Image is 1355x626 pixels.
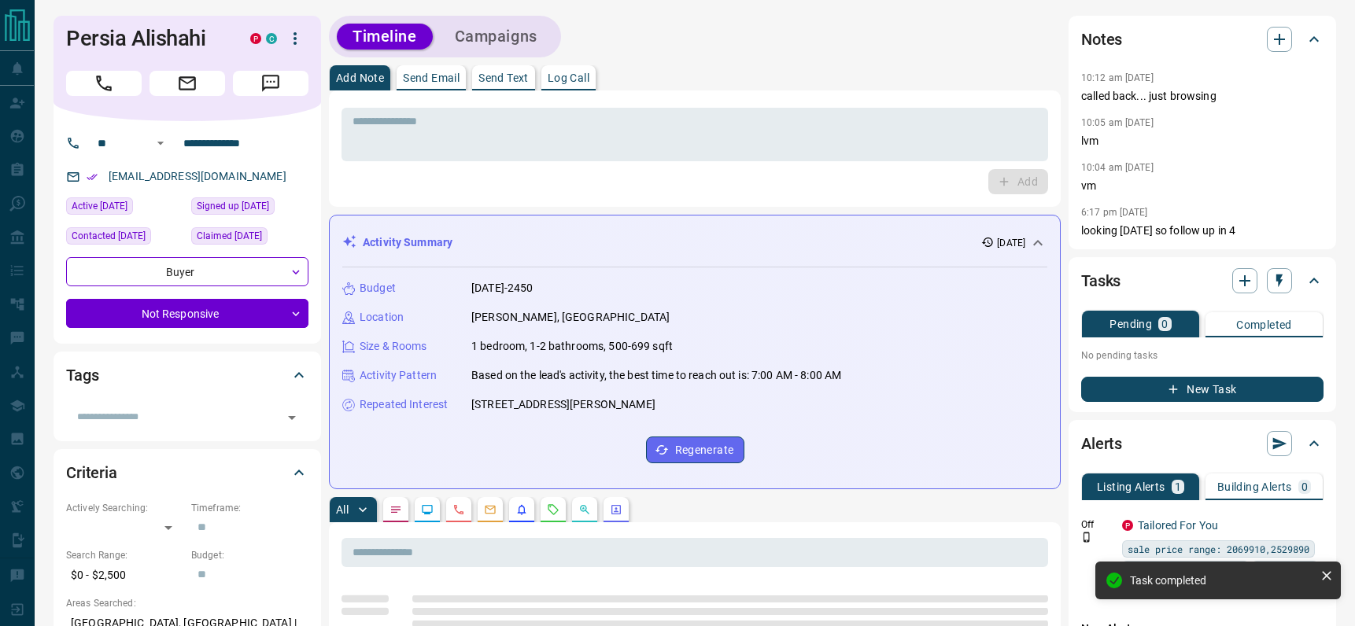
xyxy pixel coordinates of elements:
div: Activity Summary[DATE] [342,228,1047,257]
button: Open [281,407,303,429]
p: Budget [360,280,396,296]
p: Send Text [478,72,529,83]
svg: Email Verified [87,171,98,182]
p: [PERSON_NAME], [GEOGRAPHIC_DATA] [471,309,670,326]
span: Claimed [DATE] [197,228,262,244]
h1: Persia Alishahi [66,26,227,51]
a: Tailored For You [1138,519,1218,532]
span: sale price range: 2069910,2529890 [1128,541,1309,557]
p: 1 [1175,481,1181,492]
h2: Tasks [1081,268,1121,293]
p: [DATE] [997,236,1025,250]
svg: Calls [452,503,465,516]
p: $0 - $2,500 [66,562,183,588]
div: Tasks [1081,262,1324,300]
svg: Lead Browsing Activity [421,503,434,516]
svg: Requests [547,503,559,516]
p: 0 [1301,481,1308,492]
p: Location [360,309,404,326]
button: Open [151,134,170,153]
svg: Push Notification Only [1081,532,1092,543]
p: Building Alerts [1217,481,1292,492]
div: Not Responsive [66,299,308,328]
p: Send Email [403,72,460,83]
p: called back... just browsing [1081,88,1324,105]
p: Log Call [548,72,589,83]
p: Actively Searching: [66,501,183,515]
span: Message [233,71,308,96]
div: Sun Aug 17 2025 [66,197,183,219]
button: Campaigns [439,24,553,50]
p: 0 [1161,319,1168,330]
p: [DATE]-2450 [471,280,533,296]
div: Criteria [66,454,308,492]
p: All [336,504,349,515]
p: Timeframe: [191,501,308,515]
svg: Agent Actions [610,503,622,516]
span: Contacted [DATE] [72,228,146,244]
span: Signed up [DATE] [197,198,269,214]
p: Based on the lead's activity, the best time to reach out is: 7:00 AM - 8:00 AM [471,367,841,384]
h2: Criteria [66,460,117,485]
div: Mon Aug 18 2025 [66,227,183,249]
h2: Notes [1081,27,1122,52]
div: property.ca [250,33,261,44]
p: Listing Alerts [1097,481,1165,492]
p: Repeated Interest [360,396,448,413]
div: property.ca [1122,520,1133,531]
p: vm [1081,178,1324,194]
p: Pending [1109,319,1152,330]
p: 1 bedroom, 1-2 bathrooms, 500-699 sqft [471,338,673,355]
p: Areas Searched: [66,596,308,610]
button: New Task [1081,377,1324,402]
div: Buyer [66,257,308,286]
p: Off [1081,517,1113,532]
div: Wed Dec 27 2023 [191,227,308,249]
svg: Notes [390,503,402,516]
span: Call [66,71,142,96]
p: Budget: [191,548,308,562]
div: Task completed [1130,574,1314,587]
div: Tags [66,356,308,394]
p: [STREET_ADDRESS][PERSON_NAME] [471,396,655,413]
svg: Listing Alerts [515,503,528,516]
button: Timeline [337,24,433,50]
div: Notes [1081,20,1324,58]
div: Alerts [1081,425,1324,462]
h2: Tags [66,363,98,388]
div: condos.ca [266,33,277,44]
h2: Alerts [1081,431,1122,456]
p: 10:04 am [DATE] [1081,162,1154,173]
p: Search Range: [66,548,183,562]
span: Active [DATE] [72,198,127,214]
svg: Emails [484,503,497,516]
p: lvm [1081,133,1324,149]
p: Add Note [336,72,384,83]
p: Size & Rooms [360,338,427,355]
p: 10:05 am [DATE] [1081,117,1154,128]
a: [EMAIL_ADDRESS][DOMAIN_NAME] [109,170,286,182]
div: Sun Jul 10 2022 [191,197,308,219]
p: looking [DATE] so follow up in 4 [1081,223,1324,239]
button: Regenerate [646,436,744,463]
svg: Opportunities [578,503,591,516]
p: Completed [1236,319,1292,330]
p: No pending tasks [1081,344,1324,367]
span: Email [150,71,225,96]
p: Activity Pattern [360,367,437,384]
p: 10:12 am [DATE] [1081,72,1154,83]
p: 6:17 pm [DATE] [1081,207,1148,218]
p: Activity Summary [363,234,452,251]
